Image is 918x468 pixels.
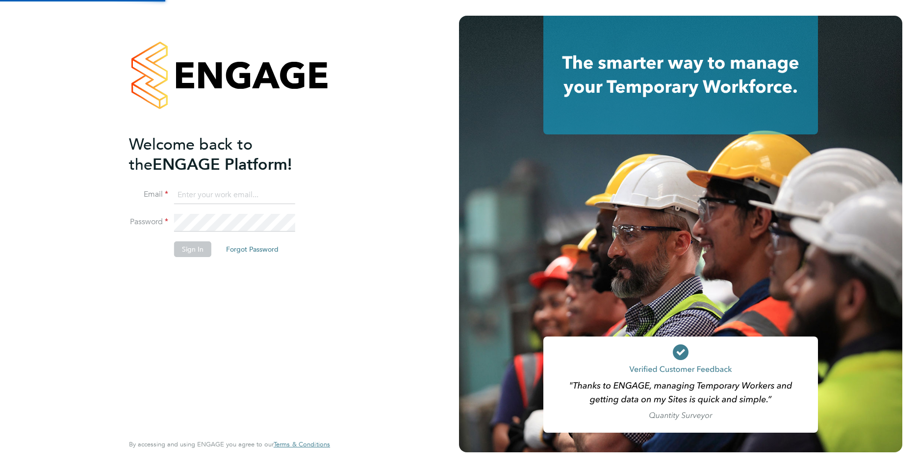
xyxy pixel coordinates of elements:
label: Email [129,189,168,200]
a: Terms & Conditions [274,441,330,448]
label: Password [129,217,168,227]
button: Sign In [174,241,211,257]
button: Forgot Password [218,241,286,257]
span: By accessing and using ENGAGE you agree to our [129,440,330,448]
span: Welcome back to the [129,135,253,174]
input: Enter your work email... [174,186,295,204]
h2: ENGAGE Platform! [129,134,320,175]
